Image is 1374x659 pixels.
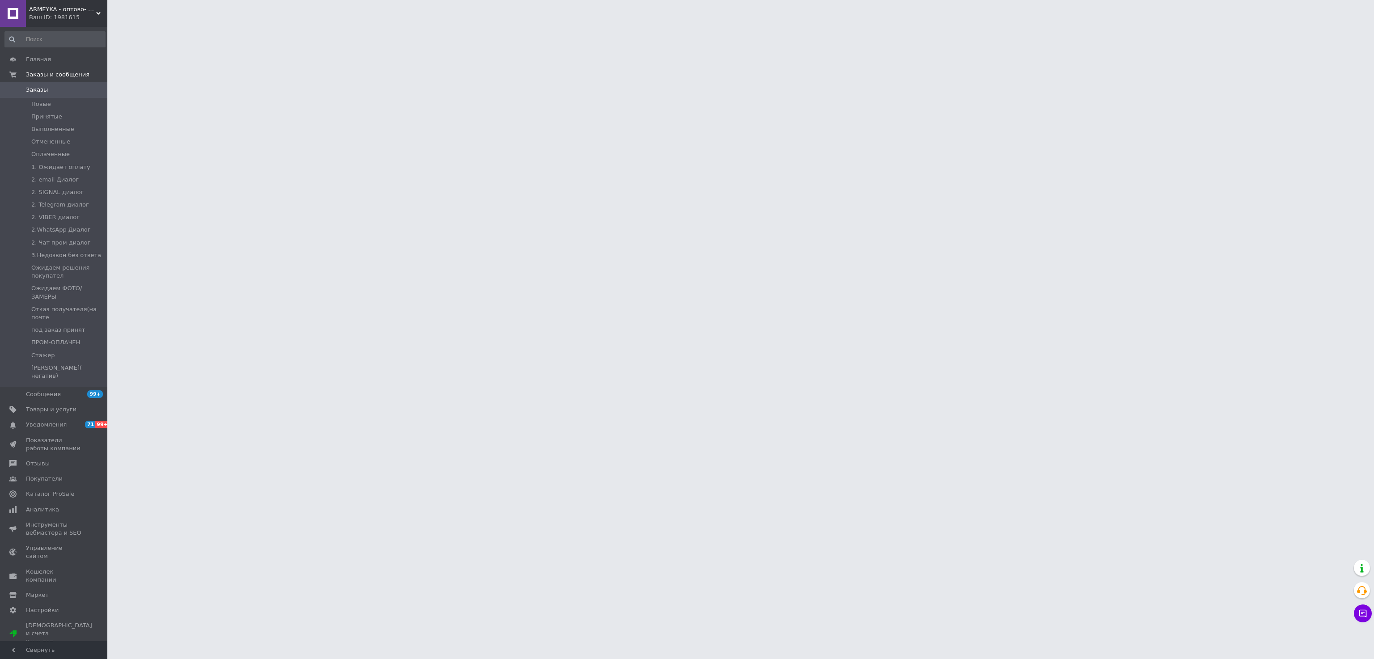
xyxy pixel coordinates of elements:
[31,150,70,158] span: Оплаченные
[31,100,51,108] span: Новые
[26,544,83,560] span: Управление сайтом
[31,338,80,346] span: ПРОМ-ОПЛАЧЕН
[26,638,92,646] div: Prom топ
[26,591,49,599] span: Маркет
[26,475,63,483] span: Покупатели
[26,421,67,429] span: Уведомления
[31,125,74,133] span: Выполненные
[26,521,83,537] span: Инструменты вебмастера и SEO
[31,226,91,234] span: 2.WhatsApp Диалог
[29,5,96,13] span: ARMEYKA - оптово- розничная база- Военторг
[31,305,105,321] span: Отказ получателя(на почте
[26,86,48,94] span: Заказы
[26,460,50,468] span: Отзывы
[26,406,76,414] span: Товары и услуги
[87,390,103,398] span: 99+
[31,163,90,171] span: 1. Ожидает оплату
[26,568,83,584] span: Кошелек компании
[31,138,70,146] span: Отмененные
[26,436,83,452] span: Показатели работы компании
[31,264,105,280] span: Ожидаем решения покупател
[26,55,51,63] span: Главная
[31,326,85,334] span: под заказ принят
[26,390,61,398] span: Сообщения
[31,239,90,247] span: 2. Чат пром диалог
[31,284,105,300] span: Ожидаем ФОТО/ЗАМЕРЫ
[26,621,92,646] span: [DEMOGRAPHIC_DATA] и счета
[4,31,106,47] input: Поиск
[26,606,59,614] span: Настройки
[31,176,79,184] span: 2. email Диалог
[31,251,101,259] span: 3.Недозвон без ответа
[95,421,110,428] span: 99+
[26,490,74,498] span: Каталог ProSale
[31,201,89,209] span: 2. Telegram диалог
[29,13,107,21] div: Ваш ID: 1981615
[31,351,55,359] span: Стажер
[26,71,89,79] span: Заказы и сообщения
[1354,604,1372,622] button: Чат с покупателем
[31,364,105,380] span: [PERSON_NAME]( негатив)
[31,213,80,221] span: 2. VIBER диалог
[31,113,62,121] span: Принятые
[26,506,59,514] span: Аналитика
[31,188,84,196] span: 2. SIGNAL диалог
[85,421,95,428] span: 71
